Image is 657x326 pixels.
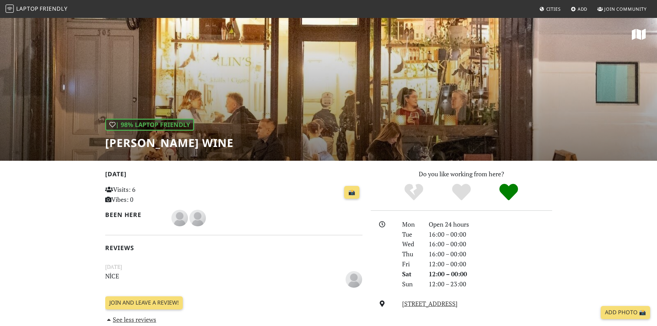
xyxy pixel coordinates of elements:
[425,219,556,229] div: Open 24 hours
[578,6,588,12] span: Add
[105,136,233,149] h1: [PERSON_NAME] Wine
[171,210,188,226] img: blank-535327c66bd565773addf3077783bbfce4b00ec00e9fd257753287c682c7fa38.png
[398,219,424,229] div: Mon
[485,183,532,202] div: Definitely!
[105,244,362,251] h2: Reviews
[537,3,564,15] a: Cities
[344,186,359,199] a: 📸
[425,229,556,239] div: 16:00 – 00:00
[105,119,194,131] div: | 98% Laptop Friendly
[105,170,362,180] h2: [DATE]
[425,279,556,289] div: 12:00 – 23:00
[105,185,186,205] p: Visits: 6 Vibes: 0
[425,259,556,269] div: 12:00 – 00:00
[402,299,458,308] a: [STREET_ADDRESS]
[171,213,189,221] span: Ahmet Aksu
[105,211,163,218] h2: Been here
[425,269,556,279] div: 12:00 – 00:00
[398,249,424,259] div: Thu
[438,183,485,202] div: Yes
[40,5,67,12] span: Friendly
[105,315,157,324] a: See less reviews
[346,271,362,288] img: blank-535327c66bd565773addf3077783bbfce4b00ec00e9fd257753287c682c7fa38.png
[6,3,68,15] a: LaptopFriendly LaptopFriendly
[346,274,362,283] span: Ahmet Aksu
[425,249,556,259] div: 16:00 – 00:00
[398,279,424,289] div: Sun
[398,229,424,239] div: Tue
[604,6,647,12] span: Join Community
[398,239,424,249] div: Wed
[101,271,322,287] p: NİCE
[601,306,650,319] a: Add Photo 📸
[568,3,590,15] a: Add
[6,4,14,13] img: LaptopFriendly
[16,5,39,12] span: Laptop
[189,213,206,221] span: Ben S
[390,183,438,202] div: No
[425,239,556,249] div: 16:00 – 00:00
[101,263,367,271] small: [DATE]
[371,169,552,179] p: Do you like working from here?
[546,6,561,12] span: Cities
[105,296,183,309] a: Join and leave a review!
[398,259,424,269] div: Fri
[398,269,424,279] div: Sat
[189,210,206,226] img: blank-535327c66bd565773addf3077783bbfce4b00ec00e9fd257753287c682c7fa38.png
[595,3,649,15] a: Join Community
